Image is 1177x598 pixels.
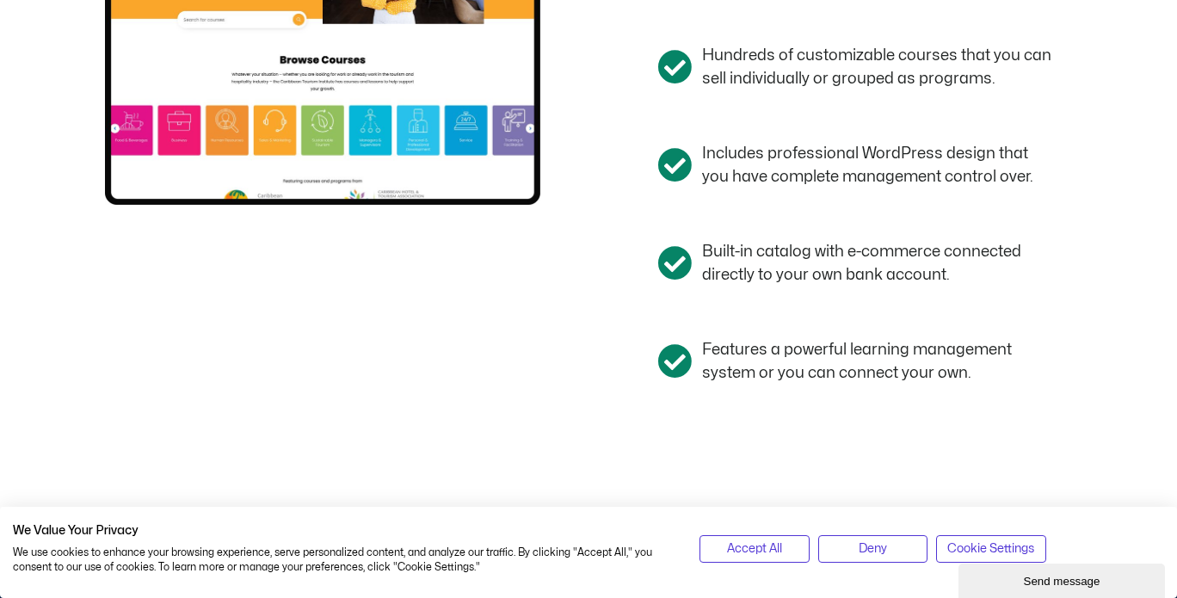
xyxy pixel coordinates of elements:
span: Accept All [727,539,782,558]
button: Adjust cookie preferences [936,535,1046,563]
button: Deny all cookies [818,535,928,563]
h2: We Value Your Privacy [13,523,674,539]
p: Built-in catalog with e-commerce connected directly to your own bank account. [702,240,1051,287]
p: Hundreds of customizable courses that you can sell individually or grouped as programs. [702,44,1051,90]
span: Cookie Settings [947,539,1034,558]
iframe: chat widget [958,560,1168,598]
p: Includes professional WordPress design that you have complete management control over. [702,142,1051,188]
p: We use cookies to enhance your browsing experience, serve personalized content, and analyze our t... [13,546,674,575]
span: Deny [859,539,887,558]
button: Accept all cookies [699,535,810,563]
p: Features a powerful learning management system or you can connect your own. [702,338,1051,385]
